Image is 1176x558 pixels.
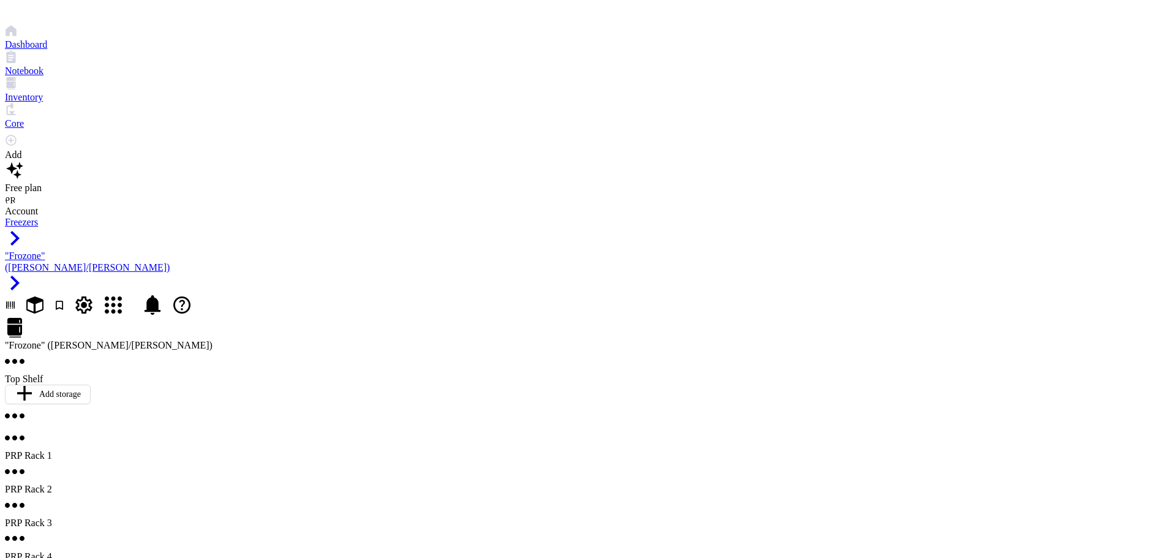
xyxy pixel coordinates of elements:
[5,77,1171,104] a: Inventory
[5,39,1171,50] div: Dashboard
[5,183,1171,194] div: Free plan
[5,251,170,272] span: "Frozone" ([PERSON_NAME]/[PERSON_NAME])
[5,66,1171,77] div: Notebook
[5,484,52,494] span: PRP Rack 2
[5,518,52,528] span: PRP Rack 3
[5,193,16,208] span: PR
[5,103,1171,129] a: Core
[5,450,52,461] span: PRP Rack 1
[5,340,1171,351] div: "Frozone" ([PERSON_NAME]/[PERSON_NAME])
[5,51,1171,77] a: Notebook
[5,92,1171,103] div: Inventory
[5,251,1171,295] a: "Frozone" ([PERSON_NAME]/[PERSON_NAME])
[5,206,1171,217] div: Account
[5,25,1171,51] a: Dashboard
[5,217,38,227] span: Freezers
[11,8,18,18] span: G
[5,149,1171,160] div: Add
[39,390,81,399] div: Add storage
[5,217,1171,251] a: Freezers
[5,385,91,404] button: Add storage
[5,118,1171,129] div: Core
[5,374,1171,385] div: Top Shelf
